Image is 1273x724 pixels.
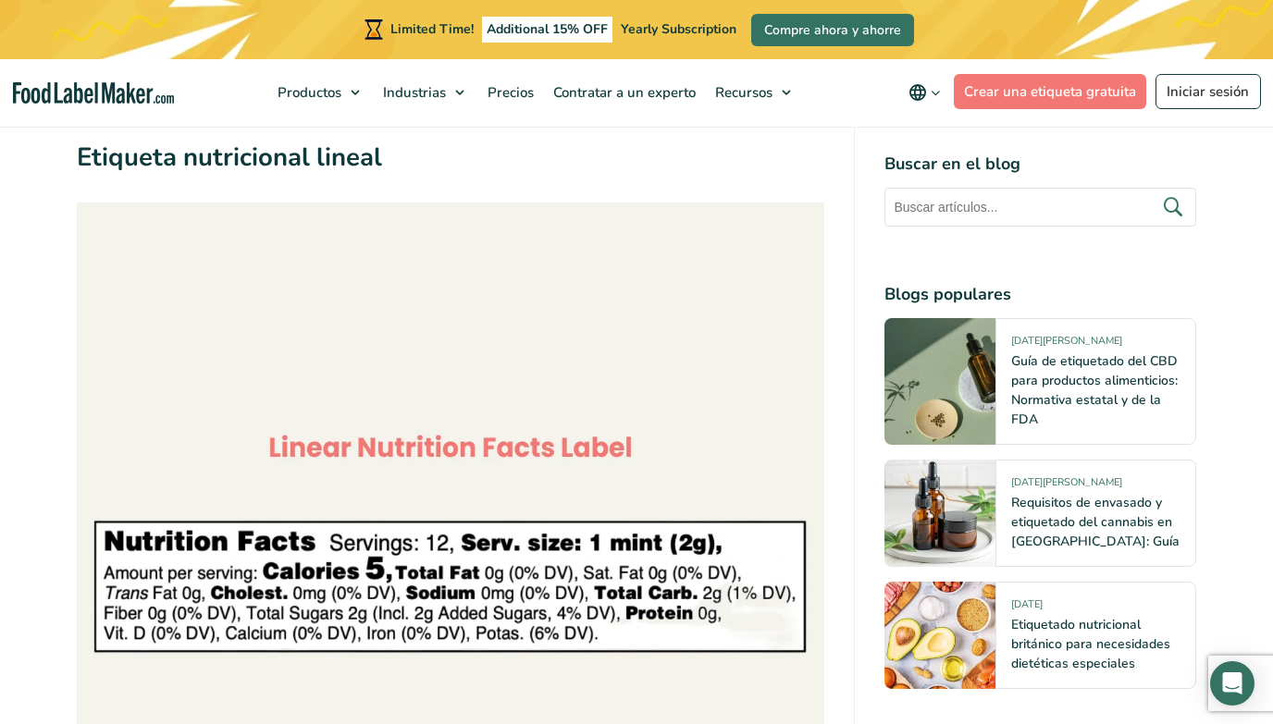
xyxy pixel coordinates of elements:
[374,59,474,126] a: Industrias
[710,83,774,102] span: Recursos
[482,17,612,43] span: Additional 15% OFF
[1011,352,1178,428] a: Guía de etiquetado del CBD para productos alimenticios: Normativa estatal y de la FDA
[390,20,474,38] span: Limited Time!
[548,83,698,102] span: Contratar a un experto
[1011,334,1122,355] span: [DATE][PERSON_NAME]
[884,152,1196,177] h4: Buscar en el blog
[1011,494,1180,550] a: Requisitos de envasado y etiquetado del cannabis en [GEOGRAPHIC_DATA]: Guía
[1011,616,1170,672] a: Etiquetado nutricional británico para necesidades dietéticas especiales
[706,59,800,126] a: Recursos
[1156,74,1261,109] a: Iniciar sesión
[1011,597,1043,619] span: [DATE]
[377,83,448,102] span: Industrias
[544,59,701,126] a: Contratar a un experto
[621,20,736,38] span: Yearly Subscription
[77,140,382,175] strong: Etiqueta nutricional lineal
[751,14,914,46] a: Compre ahora y ahorre
[478,59,539,126] a: Precios
[272,83,343,102] span: Productos
[884,188,1196,227] input: Buscar artículos...
[884,282,1196,307] h4: Blogs populares
[1011,475,1122,497] span: [DATE][PERSON_NAME]
[482,83,536,102] span: Precios
[268,59,369,126] a: Productos
[954,74,1147,109] a: Crear una etiqueta gratuita
[1210,661,1254,706] div: Open Intercom Messenger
